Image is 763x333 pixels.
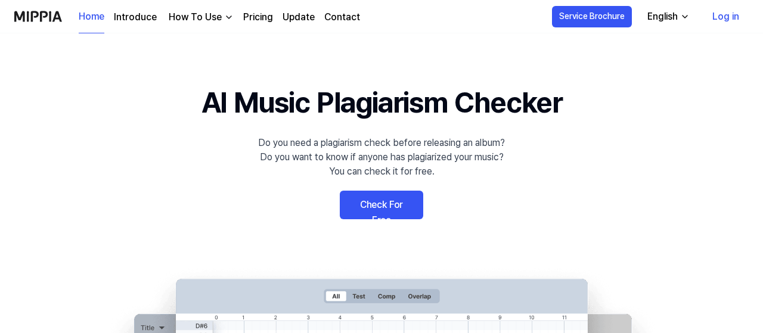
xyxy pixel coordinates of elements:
[114,10,157,24] a: Introduce
[166,10,234,24] button: How To Use
[645,10,680,24] div: English
[552,6,632,27] button: Service Brochure
[224,13,234,22] img: down
[638,5,697,29] button: English
[79,1,104,33] a: Home
[324,10,360,24] a: Contact
[166,10,224,24] div: How To Use
[258,136,505,179] div: Do you need a plagiarism check before releasing an album? Do you want to know if anyone has plagi...
[340,191,423,219] a: Check For Free
[243,10,273,24] a: Pricing
[283,10,315,24] a: Update
[201,81,562,124] h1: AI Music Plagiarism Checker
